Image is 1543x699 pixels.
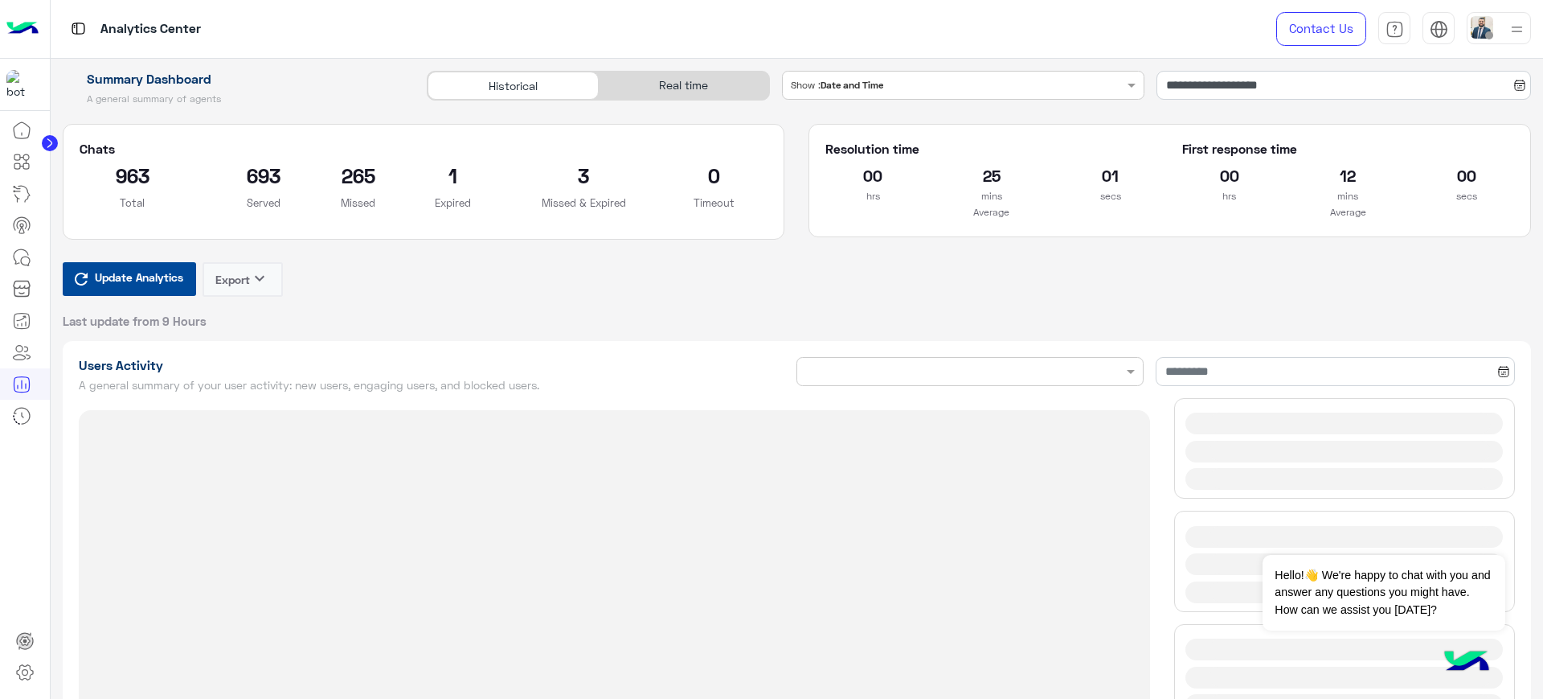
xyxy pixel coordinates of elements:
[210,195,317,211] p: Served
[428,72,598,100] div: Historical
[1385,20,1404,39] img: tab
[821,79,883,91] b: Date and Time
[6,12,39,46] img: Logo
[1300,162,1395,188] h2: 12
[825,162,920,188] h2: 00
[341,195,375,211] p: Missed
[63,262,196,296] button: Update Analytics
[1182,188,1277,204] p: hrs
[825,188,920,204] p: hrs
[1182,141,1514,157] h5: First response time
[100,19,201,40] p: Analytics Center
[1419,188,1514,204] p: secs
[1063,188,1158,204] p: secs
[6,70,35,99] img: 1403182699927242
[80,162,186,188] h2: 963
[1430,20,1448,39] img: tab
[210,162,317,188] h2: 693
[1063,162,1158,188] h2: 01
[944,188,1039,204] p: mins
[250,269,269,288] i: keyboard_arrow_down
[1439,635,1495,691] img: hulul-logo.png
[1507,19,1527,39] img: profile
[944,162,1039,188] h2: 25
[1263,555,1504,631] span: Hello!👋 We're happy to chat with you and answer any questions you might have. How can we assist y...
[1276,12,1366,46] a: Contact Us
[399,162,506,188] h2: 1
[80,195,186,211] p: Total
[1419,162,1514,188] h2: 00
[68,19,88,39] img: tab
[1471,16,1493,39] img: userImage
[1378,12,1410,46] a: tab
[63,71,409,87] h1: Summary Dashboard
[661,195,768,211] p: Timeout
[203,262,283,297] button: Exportkeyboard_arrow_down
[530,195,637,211] p: Missed & Expired
[1300,188,1395,204] p: mins
[91,266,187,288] span: Update Analytics
[825,204,1157,220] p: Average
[530,162,637,188] h2: 3
[63,313,207,329] span: Last update from 9 Hours
[341,162,375,188] h2: 265
[661,162,768,188] h2: 0
[399,195,506,211] p: Expired
[599,72,769,100] div: Real time
[63,93,409,105] h5: A general summary of agents
[1182,162,1277,188] h2: 00
[825,141,1157,157] h5: Resolution time
[1182,204,1514,220] p: Average
[80,141,768,157] h5: Chats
